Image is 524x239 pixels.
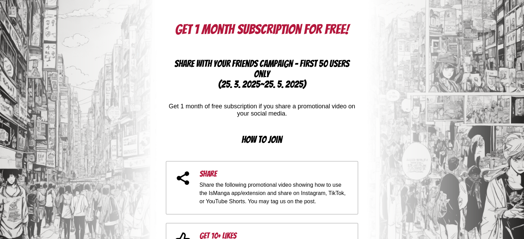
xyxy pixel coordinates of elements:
p: Get 1 month of free subscription if you share a promotional video on your social media. [166,103,358,117]
h3: Share [199,170,349,178]
p: Share the following promotional video showing how to use the IsManga app/extension and share on I... [199,181,349,206]
h1: Get 1 month subscription for free! [175,22,349,36]
h2: How to Join [166,134,358,145]
img: Share [175,170,191,186]
h2: Share with Your Friends Campaign - First 50 Users Only ( 25. 3. 2025 ~ 25. 5. 2025 ) [166,58,358,89]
